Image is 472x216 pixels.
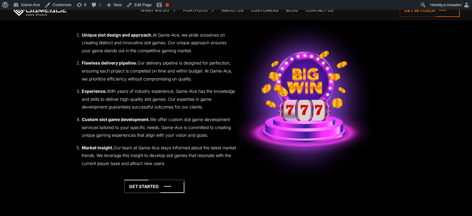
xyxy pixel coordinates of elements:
li: Our delivery pipeline is designed for perfection, ensuring each project is completed on time and ... [82,59,236,83]
img: Benefits bg block [236,13,372,186]
a: Get in touch [400,4,460,17]
a: Get started [124,180,184,193]
li: With years of industry experience, Game-Ace has the knowledge and skills to deliver high-quality ... [82,87,236,111]
span: a.masalov [443,2,462,7]
strong: Custom slot game development. [82,117,150,122]
li: We offer custom slot game development services tailored to your specific needs. Game-Ace is commi... [82,116,236,139]
strong: Market insight. [82,145,114,150]
strong: Flawless delivery pipeline. [82,60,137,65]
div: Focus keyphrase not set [165,3,169,7]
li: At Game-Ace, we pride ourselves on creating distinct and innovative slot games. Our unique approa... [82,31,236,55]
strong: Experience. [82,88,107,94]
strong: Unique slot design and approach. [82,32,153,37]
li: Our team at Game-Ace stays informed about the latest market trends. We leverage this insight to d... [82,144,236,167]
